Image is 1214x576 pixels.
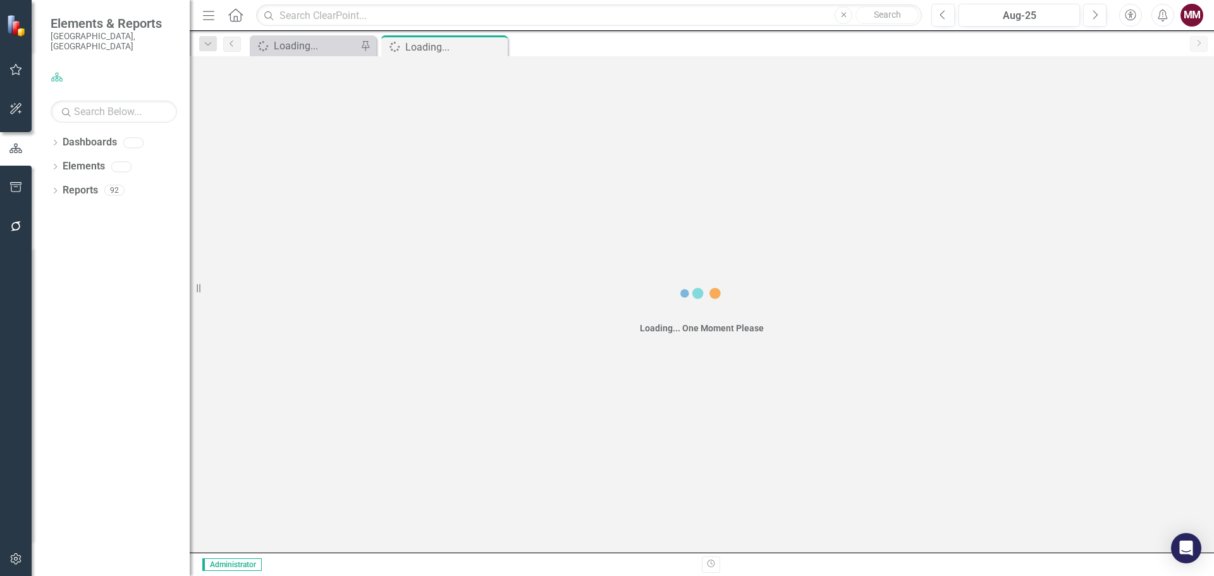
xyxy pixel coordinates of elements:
button: Search [855,6,919,24]
span: Administrator [202,558,262,571]
button: MM [1180,4,1203,27]
a: Loading... [253,38,357,54]
small: [GEOGRAPHIC_DATA], [GEOGRAPHIC_DATA] [51,31,177,52]
div: Loading... One Moment Please [640,322,764,334]
input: Search ClearPoint... [256,4,922,27]
span: Search [874,9,901,20]
a: Elements [63,159,105,174]
div: Loading... [405,39,505,55]
img: ClearPoint Strategy [6,15,28,37]
button: Aug-25 [959,4,1080,27]
div: Loading... [274,38,357,54]
div: Aug-25 [963,8,1076,23]
div: Open Intercom Messenger [1171,533,1201,563]
a: Dashboards [63,135,117,150]
input: Search Below... [51,101,177,123]
span: Elements & Reports [51,16,177,31]
a: Reports [63,183,98,198]
div: 92 [104,185,125,196]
